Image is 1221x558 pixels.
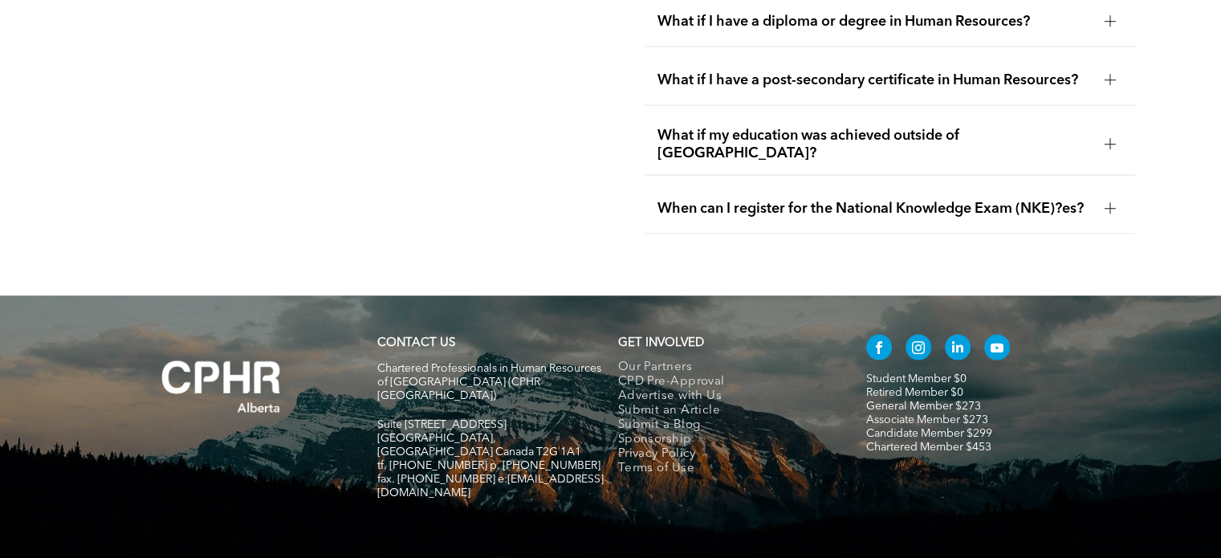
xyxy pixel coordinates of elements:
a: Our Partners [618,360,832,375]
span: What if I have a diploma or degree in Human Resources? [657,13,1091,31]
a: CONTACT US [377,337,455,349]
span: Chartered Professionals in Human Resources of [GEOGRAPHIC_DATA] (CPHR [GEOGRAPHIC_DATA]) [377,363,601,401]
a: Submit an Article [618,404,832,418]
a: facebook [866,335,892,365]
a: youtube [984,335,1010,365]
span: tf. [PHONE_NUMBER] p. [PHONE_NUMBER] [377,460,600,471]
span: What if I have a post-secondary certificate in Human Resources? [657,71,1091,89]
a: Retired Member $0 [866,387,963,398]
a: Submit a Blog [618,418,832,433]
span: fax. [PHONE_NUMBER] e:[EMAIL_ADDRESS][DOMAIN_NAME] [377,474,604,499]
a: Sponsorship [618,433,832,447]
a: Candidate Member $299 [866,428,992,439]
a: instagram [906,335,931,365]
a: CPD Pre-Approval [618,375,832,389]
a: General Member $273 [866,401,981,412]
span: [GEOGRAPHIC_DATA], [GEOGRAPHIC_DATA] Canada T2G 1A1 [377,433,581,458]
a: Associate Member $273 [866,414,988,426]
img: A white background with a few lines on it [129,328,314,446]
a: Student Member $0 [866,373,967,385]
a: linkedin [945,335,971,365]
span: Suite [STREET_ADDRESS] [377,419,507,430]
span: When can I register for the National Knowledge Exam (NKE)?es? [657,200,1091,218]
a: Terms of Use [618,462,832,476]
span: What if my education was achieved outside of [GEOGRAPHIC_DATA]? [657,127,1091,162]
a: Chartered Member $453 [866,442,991,453]
a: Privacy Policy [618,447,832,462]
a: Advertise with Us [618,389,832,404]
span: GET INVOLVED [618,337,704,349]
